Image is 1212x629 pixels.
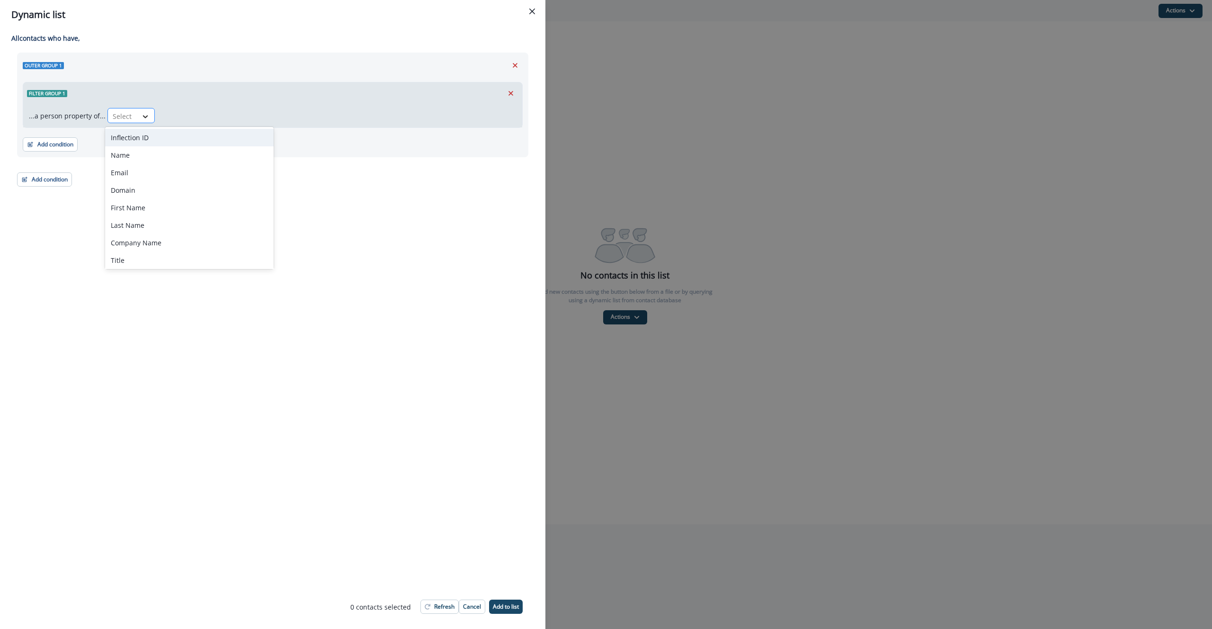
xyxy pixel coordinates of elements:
button: Add condition [17,172,72,187]
p: All contact s who have, [11,33,528,43]
p: Refresh [434,603,454,610]
button: Remove [508,58,523,72]
span: Outer group 1 [23,62,64,69]
div: Domain [105,181,274,199]
p: Cancel [463,603,481,610]
button: Cancel [459,600,485,614]
div: Company Name [105,234,274,252]
button: Close [525,4,540,19]
button: Refresh [420,600,459,614]
button: Add to list [489,600,523,614]
p: ...a person property of... [29,111,106,121]
div: Last Name [105,216,274,234]
span: Filter group 1 [27,90,67,97]
div: Title [105,252,274,269]
div: Inflection ID [105,129,274,146]
div: Name [105,146,274,164]
div: Email [105,164,274,181]
p: 0 contact s selected [350,602,411,612]
div: Dynamic list [11,8,534,22]
div: First Name [105,199,274,216]
p: Add to list [493,603,519,610]
button: Add condition [23,137,78,152]
button: Remove [503,86,518,100]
